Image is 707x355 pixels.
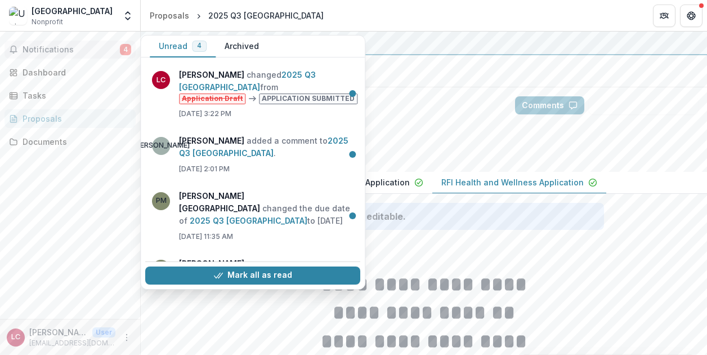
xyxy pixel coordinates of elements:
button: Answer Suggestions [589,96,698,114]
span: Notifications [23,45,120,55]
button: Mark all as read [145,267,360,285]
div: Rockwell Fund [150,36,698,50]
button: Unread [150,35,216,57]
button: Get Help [680,5,702,27]
a: Tasks [5,86,136,105]
p: [EMAIL_ADDRESS][DOMAIN_NAME] [29,338,115,348]
button: Comments [515,96,584,114]
p: changed from [179,69,362,104]
button: Archived [216,35,268,57]
div: Proposals [23,113,127,125]
a: 2025 Q3 [GEOGRAPHIC_DATA] [179,70,316,92]
button: Notifications4 [5,41,136,59]
div: 2025 Q3 [GEOGRAPHIC_DATA] [208,10,324,21]
img: University of Houston [9,7,27,25]
p: changed from [179,258,353,305]
p: changed the due date of to [DATE] [179,190,353,227]
div: [GEOGRAPHIC_DATA] [32,5,113,17]
a: 2025 Q3 [GEOGRAPHIC_DATA] [190,216,307,225]
button: Open entity switcher [120,5,136,27]
span: 4 [197,42,202,50]
p: [PERSON_NAME] [29,326,88,338]
p: added a comment to . [179,135,353,159]
div: Liz Chavez [11,334,20,341]
button: More [120,331,133,344]
div: Proposals [150,10,189,21]
nav: breadcrumb [145,7,328,24]
button: Partners [653,5,675,27]
a: Documents [5,132,136,151]
p: User [92,327,115,338]
a: Proposals [5,109,136,128]
span: Nonprofit [32,17,63,27]
span: 4 [120,44,131,55]
a: Dashboard [5,63,136,82]
div: Tasks [23,90,127,101]
div: Documents [23,136,127,148]
a: Proposals [145,7,194,24]
div: Dashboard [23,66,127,78]
p: [DATE] 3:22 PM [179,109,362,119]
a: 2025 Q3 [GEOGRAPHIC_DATA] [179,136,348,158]
p: RFI Health and Wellness Application [441,176,584,188]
